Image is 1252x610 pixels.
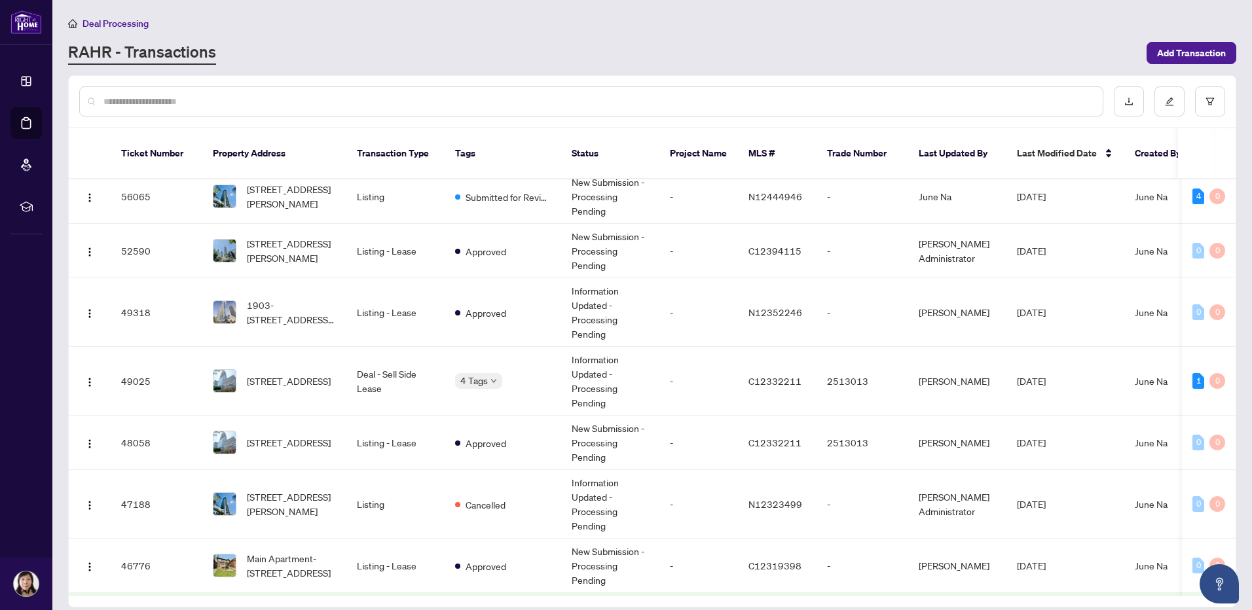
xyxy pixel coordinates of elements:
[748,498,802,510] span: N12323499
[1209,435,1225,450] div: 0
[1124,97,1133,106] span: download
[346,470,445,539] td: Listing
[1135,437,1168,448] span: June Na
[84,308,95,319] img: Logo
[659,539,738,593] td: -
[908,539,1006,593] td: [PERSON_NAME]
[1017,498,1046,510] span: [DATE]
[213,431,236,454] img: thumbnail-img
[1017,146,1097,160] span: Last Modified Date
[346,170,445,224] td: Listing
[748,245,801,257] span: C12394115
[817,224,908,278] td: -
[1135,306,1168,318] span: June Na
[14,571,39,596] img: Profile Icon
[68,19,77,28] span: home
[1147,42,1236,64] button: Add Transaction
[1135,560,1168,571] span: June Na
[908,416,1006,470] td: [PERSON_NAME]
[561,416,659,470] td: New Submission - Processing Pending
[79,186,100,207] button: Logo
[1192,558,1204,573] div: 0
[247,490,336,518] span: [STREET_ADDRESS][PERSON_NAME]
[659,416,738,470] td: -
[68,41,216,65] a: RAHR - Transactions
[1192,304,1204,320] div: 0
[659,170,738,224] td: -
[213,554,236,577] img: thumbnail-img
[561,224,659,278] td: New Submission - Processing Pending
[84,247,95,257] img: Logo
[247,435,331,450] span: [STREET_ADDRESS]
[1135,375,1168,387] span: June Na
[111,224,202,278] td: 52590
[1209,243,1225,259] div: 0
[202,128,346,179] th: Property Address
[1114,86,1144,117] button: download
[111,170,202,224] td: 56065
[1209,496,1225,512] div: 0
[561,170,659,224] td: New Submission - Processing Pending
[466,306,506,320] span: Approved
[79,493,100,514] button: Logo
[346,416,445,470] td: Listing - Lease
[659,278,738,347] td: -
[466,190,551,204] span: Submitted for Review
[466,559,506,573] span: Approved
[748,437,801,448] span: C12332211
[84,439,95,449] img: Logo
[247,374,331,388] span: [STREET_ADDRESS]
[460,373,488,388] span: 4 Tags
[1192,243,1204,259] div: 0
[111,470,202,539] td: 47188
[561,539,659,593] td: New Submission - Processing Pending
[213,185,236,207] img: thumbnail-img
[84,377,95,387] img: Logo
[817,416,908,470] td: 2513013
[1200,564,1239,603] button: Open asap
[659,347,738,416] td: -
[79,555,100,576] button: Logo
[659,224,738,278] td: -
[748,190,802,202] span: N12444946
[490,378,497,384] span: down
[1135,245,1168,257] span: June Na
[561,470,659,539] td: Information Updated - Processing Pending
[1195,86,1225,117] button: filter
[908,347,1006,416] td: [PERSON_NAME]
[1017,306,1046,318] span: [DATE]
[466,244,506,259] span: Approved
[111,347,202,416] td: 49025
[659,470,738,539] td: -
[1209,373,1225,389] div: 0
[1017,560,1046,571] span: [DATE]
[466,436,506,450] span: Approved
[561,347,659,416] td: Information Updated - Processing Pending
[213,240,236,262] img: thumbnail-img
[111,128,202,179] th: Ticket Number
[111,539,202,593] td: 46776
[908,128,1006,179] th: Last Updated By
[561,128,659,179] th: Status
[1192,188,1204,204] div: 4
[908,470,1006,539] td: [PERSON_NAME] Administrator
[84,192,95,203] img: Logo
[1017,437,1046,448] span: [DATE]
[1154,86,1185,117] button: edit
[79,302,100,323] button: Logo
[817,278,908,347] td: -
[817,128,908,179] th: Trade Number
[10,10,42,34] img: logo
[1135,498,1168,510] span: June Na
[84,562,95,572] img: Logo
[1157,43,1226,63] span: Add Transaction
[111,416,202,470] td: 48058
[817,170,908,224] td: -
[1209,188,1225,204] div: 0
[1017,245,1046,257] span: [DATE]
[346,539,445,593] td: Listing - Lease
[79,432,100,453] button: Logo
[1209,304,1225,320] div: 0
[1206,97,1215,106] span: filter
[748,375,801,387] span: C12332211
